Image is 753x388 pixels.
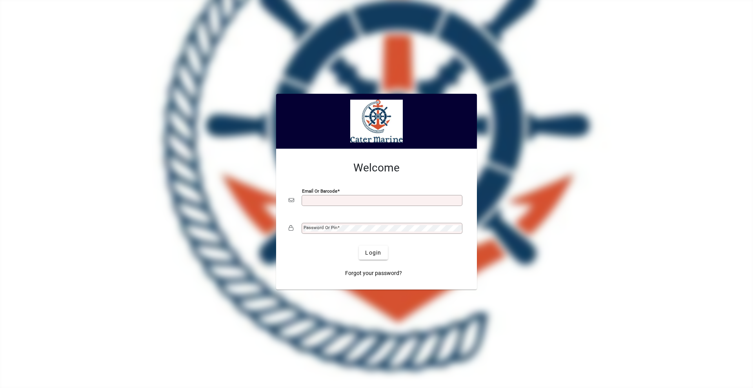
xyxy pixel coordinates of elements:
[365,249,381,257] span: Login
[359,246,387,260] button: Login
[345,269,402,277] span: Forgot your password?
[304,225,337,230] mat-label: Password or Pin
[342,266,405,280] a: Forgot your password?
[302,188,337,194] mat-label: Email or Barcode
[289,161,464,175] h2: Welcome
